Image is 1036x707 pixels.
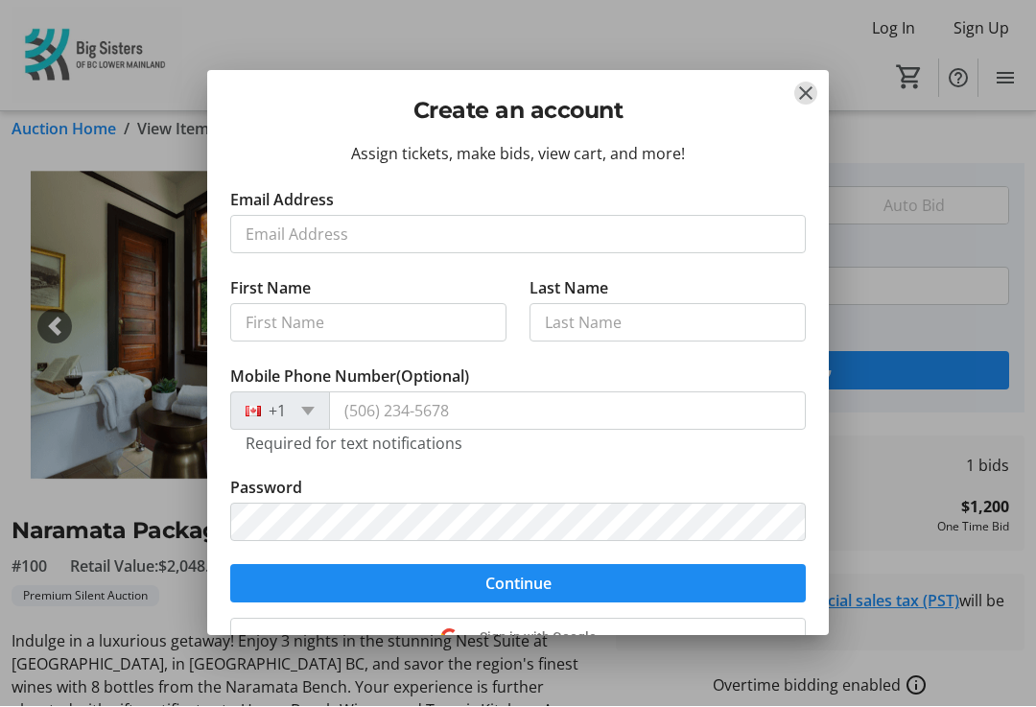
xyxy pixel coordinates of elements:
label: Mobile Phone Number (Optional) [230,365,469,389]
div: Assign tickets, make bids, view cart, and more! [230,143,806,166]
input: Email Address [230,216,806,254]
label: Last Name [530,277,608,300]
input: Last Name [530,304,806,342]
label: First Name [230,277,311,300]
h2: Create an account [230,94,806,128]
label: Email Address [230,189,334,212]
span: Sign in with Google [480,630,597,646]
button: Sign in with Google [230,619,806,657]
tr-hint: Required for text notifications [246,435,462,454]
label: Password [230,477,302,500]
input: (506) 234-5678 [329,392,806,431]
button: Continue [230,565,806,603]
button: Close [794,82,817,106]
span: Continue [485,573,552,596]
input: First Name [230,304,506,342]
